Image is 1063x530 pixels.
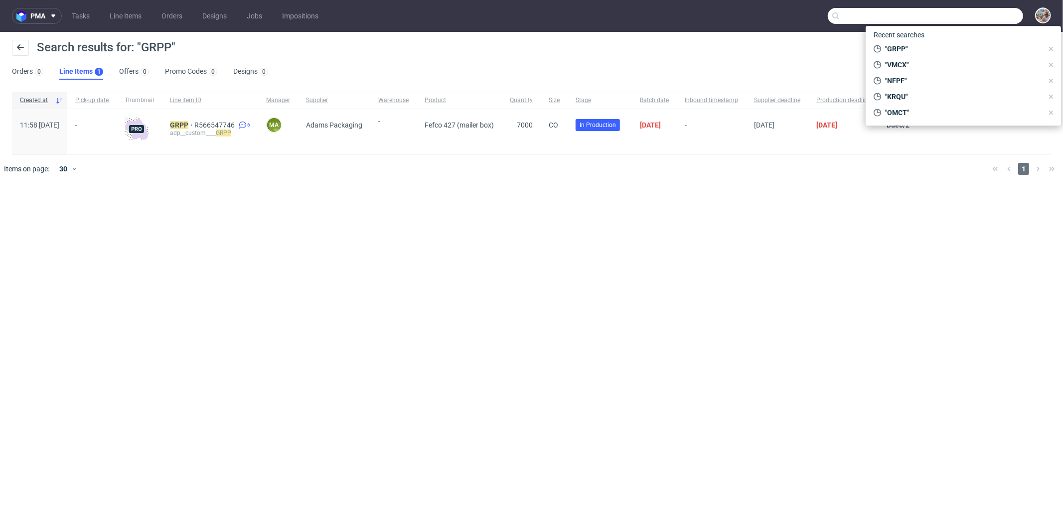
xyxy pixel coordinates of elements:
[685,121,738,142] span: -
[143,68,147,75] div: 0
[754,121,774,129] span: [DATE]
[37,40,175,54] span: Search results for: "GRPP"
[425,96,494,105] span: Product
[37,68,41,75] div: 0
[306,96,362,105] span: Supplier
[170,129,250,137] div: adp__custom____
[549,121,558,129] span: CO
[640,121,661,129] span: [DATE]
[266,96,290,105] span: Manager
[20,121,59,129] span: 11:58 [DATE]
[1018,163,1029,175] span: 1
[241,8,268,24] a: Jobs
[16,10,30,22] img: logo
[59,64,103,80] a: Line Items1
[580,121,616,130] span: In Production
[97,68,101,75] div: 1
[881,92,1043,102] span: "KRQU"
[549,96,560,105] span: Size
[378,96,409,105] span: Warehouse
[4,164,49,174] span: Items on page:
[194,121,237,129] a: R566547746
[276,8,324,24] a: Impositions
[165,64,217,80] a: Promo Codes0
[211,68,215,75] div: 0
[816,96,871,105] span: Production deadline
[12,8,62,24] button: pma
[306,121,362,129] span: Adams Packaging
[517,121,533,129] span: 7000
[881,108,1043,118] span: "OMCT"
[53,162,71,176] div: 30
[247,121,250,129] span: 6
[170,121,188,129] mark: GRPP
[233,64,268,80] a: Designs0
[816,121,837,129] span: [DATE]
[20,96,51,105] span: Created at
[196,8,233,24] a: Designs
[12,64,43,80] a: Orders0
[267,118,281,132] figcaption: ma
[30,12,45,19] span: pma
[510,96,533,105] span: Quantity
[66,8,96,24] a: Tasks
[125,96,154,105] span: Thumbnail
[104,8,148,24] a: Line Items
[170,96,250,105] span: Line item ID
[881,76,1043,86] span: "NFPF"
[119,64,149,80] a: Offers0
[125,117,149,141] img: pro-icon.017ec5509f39f3e742e3.png
[576,96,624,105] span: Stage
[262,68,266,75] div: 0
[237,121,250,129] a: 6
[640,96,669,105] span: Batch date
[1036,8,1050,22] img: Michał Palasek
[754,96,800,105] span: Supplier deadline
[881,44,1043,54] span: "GRPP"
[75,96,109,105] span: Pick-up date
[216,130,231,136] mark: GRPP
[870,27,928,43] span: Recent searches
[75,121,109,142] span: -
[170,121,194,129] a: GRPP
[378,117,409,142] span: -
[425,121,494,129] span: Fefco 427 (mailer box)
[685,96,738,105] span: Inbound timestamp
[881,60,1043,70] span: "VMCX"
[155,8,188,24] a: Orders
